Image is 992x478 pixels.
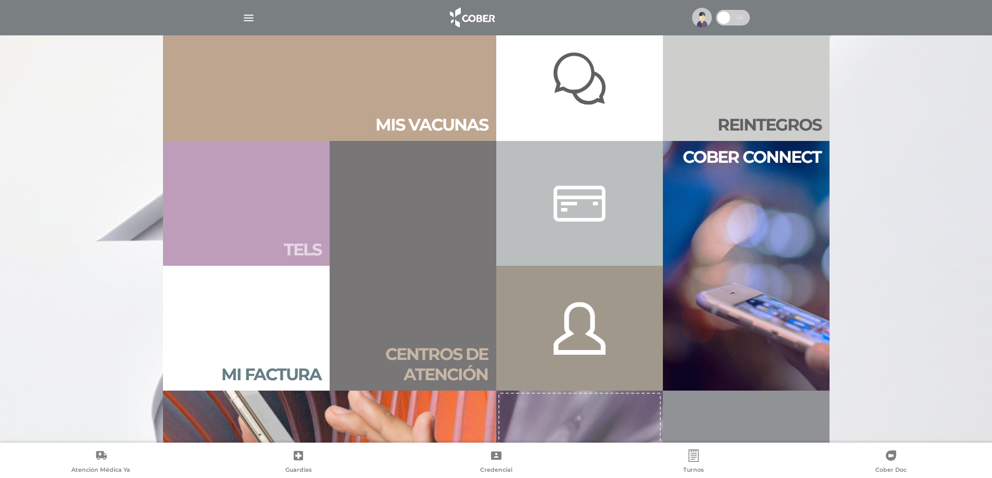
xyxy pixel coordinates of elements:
a: Turnos [595,449,792,476]
a: Cober connect [663,141,830,391]
img: Cober_menu-lines-white.svg [242,11,255,24]
span: Credencial [480,466,512,475]
h2: Tels [284,240,321,260]
img: logo_cober_home-white.png [444,5,499,30]
a: Centros de atención [330,141,496,391]
a: Credencial [397,449,595,476]
img: profile-placeholder.svg [692,8,712,28]
h2: Rein te gros [718,115,821,135]
h2: Cober connect [683,147,821,167]
h2: Mis vacu nas [375,115,488,135]
span: Cober Doc [875,466,907,475]
span: Atención Médica Ya [71,466,130,475]
a: Mis vacunas [163,16,496,141]
a: Cober Doc [793,449,990,476]
h2: Centros de atención [338,344,488,384]
a: Mi factura [163,266,330,391]
span: Turnos [683,466,704,475]
a: Guardias [199,449,397,476]
span: Guardias [285,466,312,475]
a: Tels [163,141,330,266]
h2: Mi factura [221,365,321,384]
a: Atención Médica Ya [2,449,199,476]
